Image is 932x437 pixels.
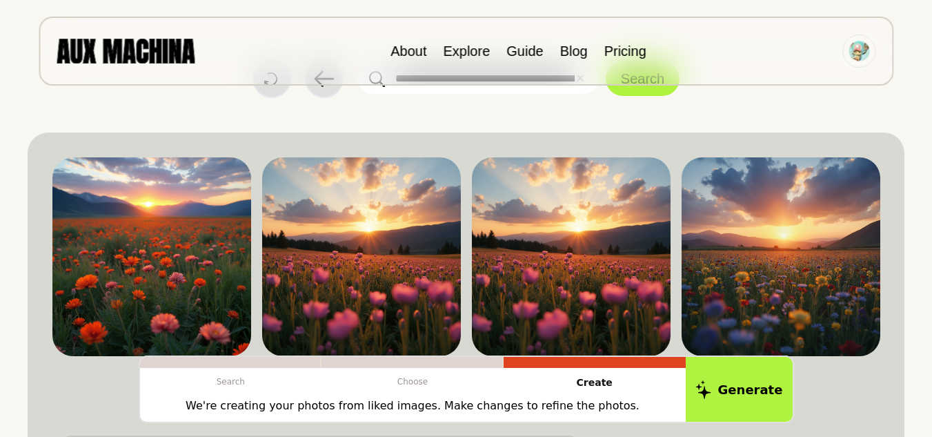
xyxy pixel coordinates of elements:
img: AUX MACHINA [57,39,195,63]
p: We're creating your photos from liked images. Make changes to refine the photos. [186,398,639,414]
a: Blog [560,43,588,59]
p: Choose [321,368,504,396]
p: Search [140,368,322,396]
a: Pricing [604,43,646,59]
button: Generate [686,357,793,422]
a: Explore [443,43,490,59]
img: Search result [682,157,880,356]
img: Avatar [849,41,869,61]
img: Search result [52,157,251,356]
p: Create [504,368,686,398]
a: About [390,43,426,59]
a: Guide [506,43,543,59]
img: Search result [472,157,671,356]
img: Search result [262,157,461,356]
